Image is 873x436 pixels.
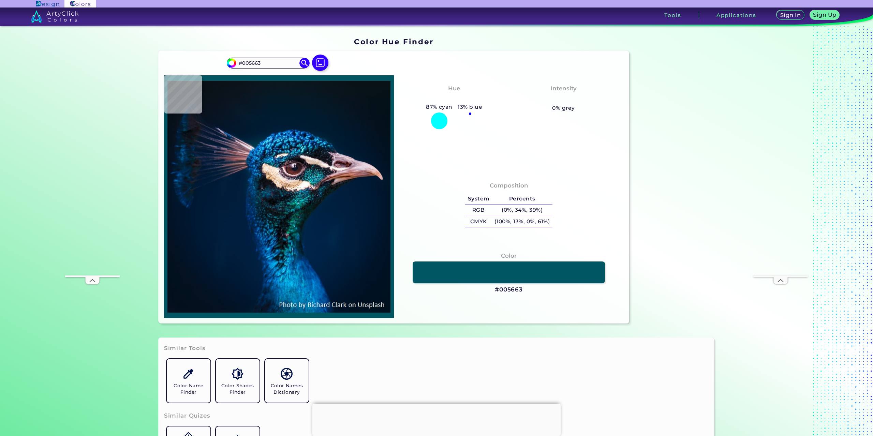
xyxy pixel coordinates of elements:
[465,216,492,227] h5: CMYK
[281,368,293,380] img: icon_color_names_dictionary.svg
[455,103,485,111] h5: 13% blue
[492,193,552,205] h5: Percents
[490,181,528,191] h4: Composition
[778,11,803,19] a: Sign In
[753,71,808,275] iframe: Advertisement
[465,205,492,216] h5: RGB
[664,13,681,18] h3: Tools
[465,193,492,205] h5: System
[31,10,79,22] img: logo_artyclick_colors_white.svg
[213,356,262,405] a: Color Shades Finder
[182,368,194,380] img: icon_color_name_finder.svg
[65,71,120,275] iframe: Advertisement
[549,94,578,103] h3: Vibrant
[552,104,575,112] h5: 0% grey
[551,84,577,93] h4: Intensity
[262,356,311,405] a: Color Names Dictionary
[423,103,455,111] h5: 87% cyan
[501,251,517,261] h4: Color
[312,404,561,434] iframe: Advertisement
[448,84,460,93] h4: Hue
[164,356,213,405] a: Color Name Finder
[492,205,552,216] h5: (0%, 34%, 39%)
[219,382,257,395] h5: Color Shades Finder
[354,36,433,47] h1: Color Hue Finder
[312,55,328,71] img: icon picture
[492,216,552,227] h5: (100%, 13%, 0%, 61%)
[716,13,756,18] h3: Applications
[164,344,206,352] h3: Similar Tools
[299,58,310,68] img: icon search
[811,11,838,19] a: Sign Up
[232,368,243,380] img: icon_color_shades.svg
[167,79,390,315] img: img_pavlin.jpg
[432,94,476,103] h3: Bluish Cyan
[164,412,210,420] h3: Similar Quizes
[236,59,300,68] input: type color..
[781,13,800,18] h5: Sign In
[36,1,59,7] img: ArtyClick Design logo
[814,12,835,17] h5: Sign Up
[632,35,717,326] iframe: Advertisement
[495,286,523,294] h3: #005663
[169,382,208,395] h5: Color Name Finder
[268,382,306,395] h5: Color Names Dictionary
